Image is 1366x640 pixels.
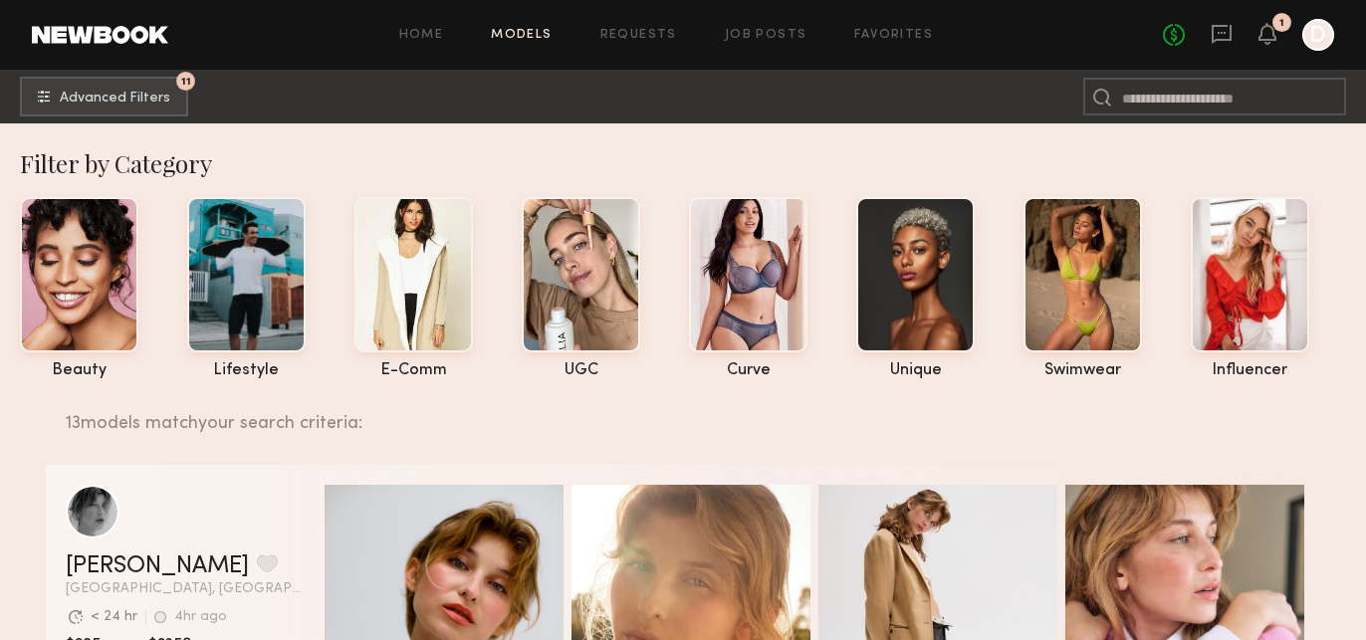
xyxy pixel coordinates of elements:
[1191,362,1309,379] div: influencer
[187,362,306,379] div: lifestyle
[600,29,677,42] a: Requests
[1302,19,1334,51] a: D
[1279,18,1284,29] div: 1
[60,92,170,106] span: Advanced Filters
[181,77,191,86] span: 11
[20,77,188,116] button: 11Advanced Filters
[522,362,640,379] div: UGC
[66,554,249,578] a: [PERSON_NAME]
[1024,362,1142,379] div: swimwear
[20,362,138,379] div: beauty
[20,147,1366,179] div: Filter by Category
[491,29,552,42] a: Models
[725,29,807,42] a: Job Posts
[689,362,807,379] div: curve
[174,610,227,624] div: 4hr ago
[354,362,473,379] div: e-comm
[91,610,137,624] div: < 24 hr
[856,362,975,379] div: unique
[66,391,1304,433] div: 13 models match your search criteria:
[66,582,305,596] span: [GEOGRAPHIC_DATA], [GEOGRAPHIC_DATA]
[399,29,444,42] a: Home
[854,29,933,42] a: Favorites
